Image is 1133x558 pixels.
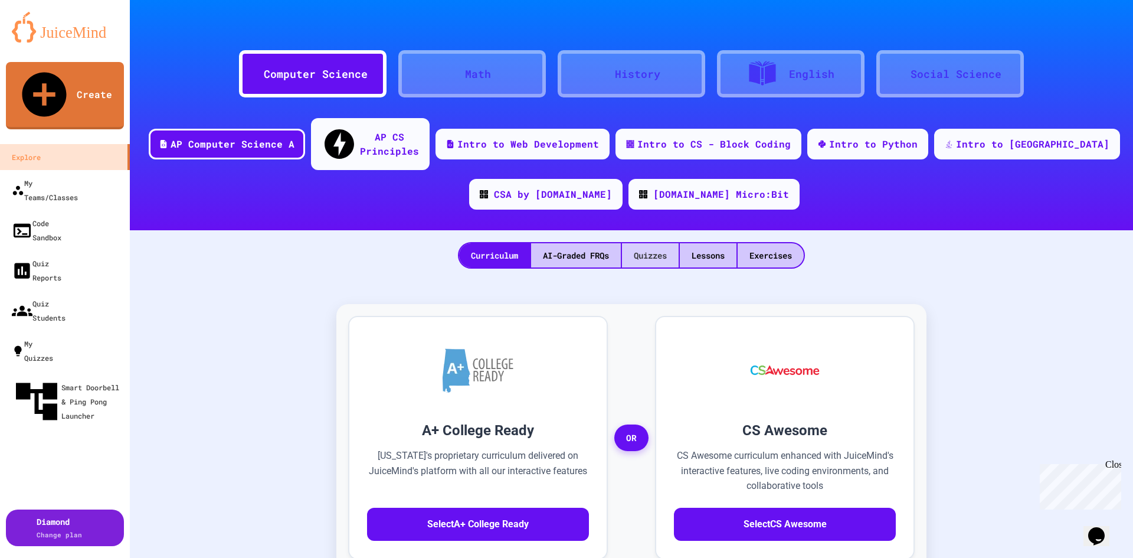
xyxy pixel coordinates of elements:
[911,66,1001,82] div: Social Science
[12,150,41,164] div: Explore
[674,508,896,541] button: SelectCS Awesome
[6,62,124,129] a: Create
[465,66,491,82] div: Math
[37,515,82,540] div: Diamond
[264,66,368,82] div: Computer Science
[739,335,831,406] img: CS Awesome
[171,137,294,151] div: AP Computer Science A
[360,130,419,158] div: AP CS Principles
[5,5,81,75] div: Chat with us now!Close
[531,243,621,267] div: AI-Graded FRQs
[457,137,599,151] div: Intro to Web Development
[680,243,736,267] div: Lessons
[1083,511,1121,546] iframe: chat widget
[459,243,530,267] div: Curriculum
[829,137,918,151] div: Intro to Python
[12,377,125,426] div: Smart Doorbell & Ping Pong Launcher
[614,425,649,452] span: OR
[615,66,660,82] div: History
[443,348,513,393] img: A+ College Ready
[789,66,834,82] div: English
[367,508,589,541] button: SelectA+ College Ready
[639,190,647,198] img: CODE_logo_RGB.png
[12,176,78,204] div: My Teams/Classes
[12,216,61,244] div: Code Sandbox
[637,137,791,151] div: Intro to CS - Block Coding
[738,243,804,267] div: Exercises
[12,296,66,325] div: Quiz Students
[622,243,679,267] div: Quizzes
[653,187,789,201] div: [DOMAIN_NAME] Micro:Bit
[6,510,124,546] button: DiamondChange plan
[12,337,53,365] div: My Quizzes
[367,448,589,494] p: [US_STATE]'s proprietary curriculum delivered on JuiceMind's platform with all our interactive fe...
[674,420,896,441] h3: CS Awesome
[956,137,1109,151] div: Intro to [GEOGRAPHIC_DATA]
[494,187,612,201] div: CSA by [DOMAIN_NAME]
[37,530,82,539] span: Change plan
[1035,459,1121,510] iframe: chat widget
[480,190,488,198] img: CODE_logo_RGB.png
[367,420,589,441] h3: A+ College Ready
[12,12,118,43] img: logo-orange.svg
[674,448,896,494] p: CS Awesome curriculum enhanced with JuiceMind's interactive features, live coding environments, a...
[12,256,61,285] div: Quiz Reports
